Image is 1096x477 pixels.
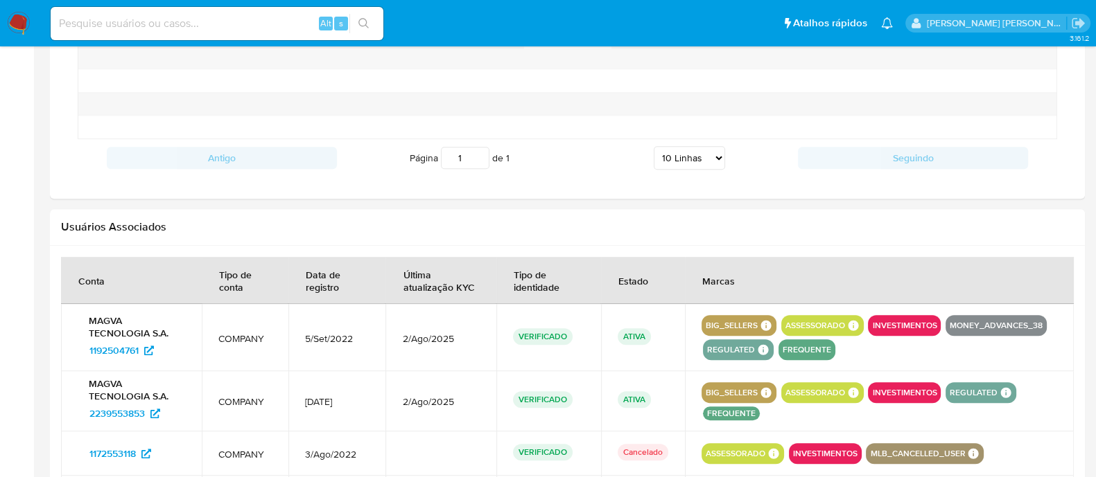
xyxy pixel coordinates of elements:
[881,17,893,29] a: Notificações
[61,220,1074,234] h2: Usuários Associados
[1069,33,1089,44] span: 3.161.2
[927,17,1067,30] p: anna.almeida@mercadopago.com.br
[320,17,331,30] span: Alt
[1071,16,1086,30] a: Sair
[51,15,383,33] input: Pesquise usuários ou casos...
[793,16,867,30] span: Atalhos rápidos
[349,14,378,33] button: search-icon
[339,17,343,30] span: s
